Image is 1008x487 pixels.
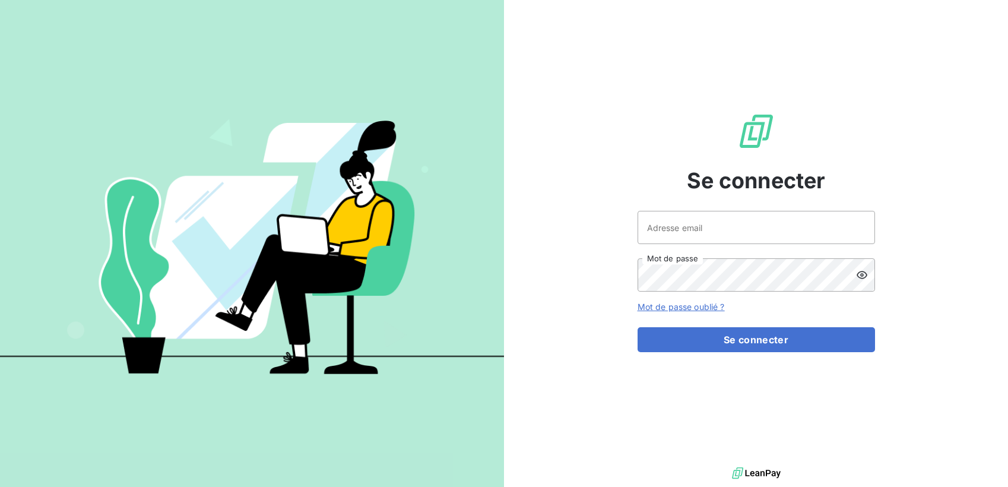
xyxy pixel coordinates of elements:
[737,112,775,150] img: Logo LeanPay
[638,327,875,352] button: Se connecter
[687,165,826,197] span: Se connecter
[638,302,725,312] a: Mot de passe oublié ?
[732,464,781,482] img: logo
[638,211,875,244] input: placeholder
